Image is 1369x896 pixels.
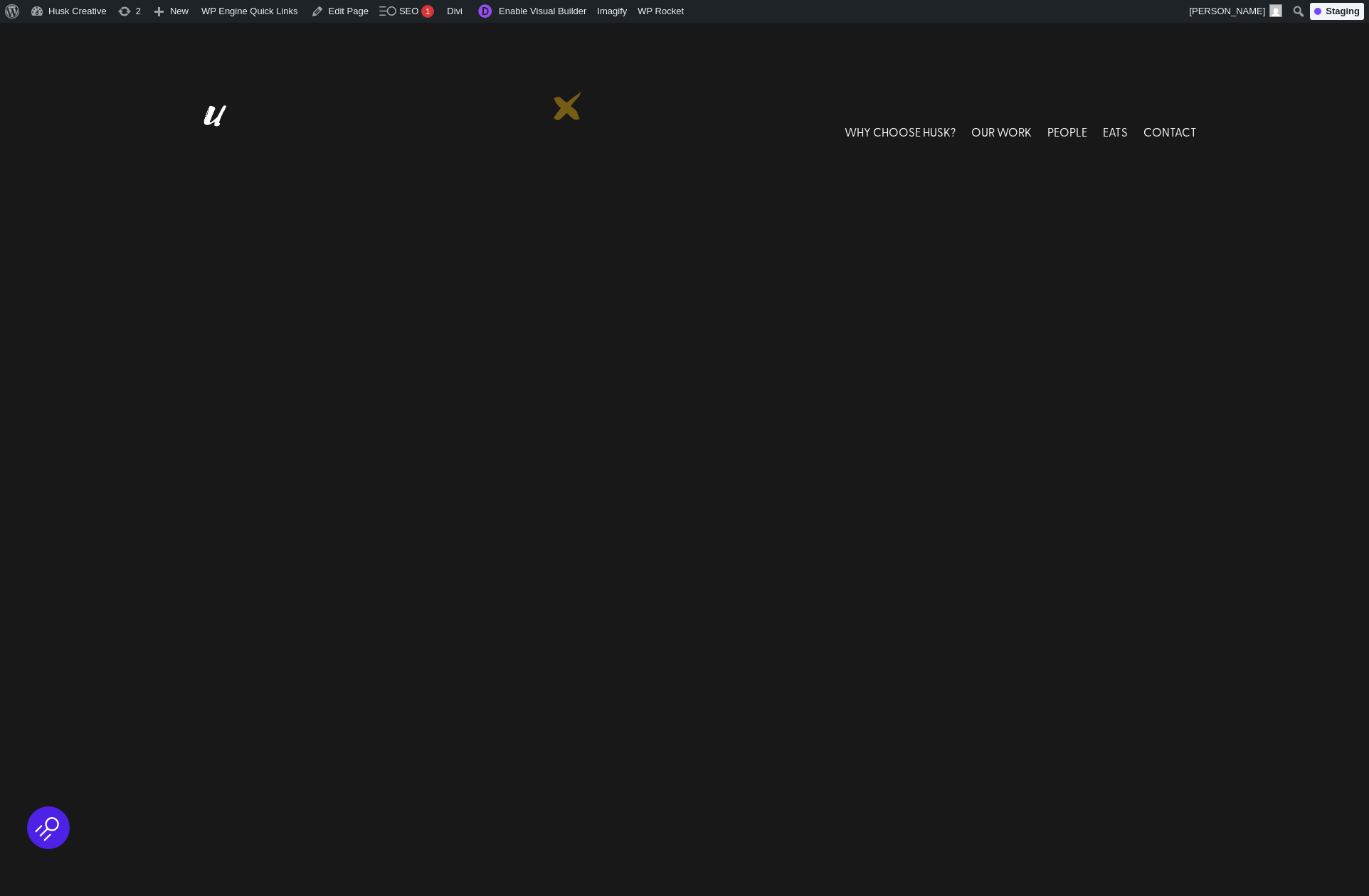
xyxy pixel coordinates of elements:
[1310,3,1364,20] div: Staging
[845,100,956,163] a: WHY CHOOSE HUSK?
[421,5,434,18] div: 1
[1143,100,1197,163] a: CONTACT
[971,100,1032,163] a: OUR WORK
[172,100,250,163] img: Husk logo
[1047,100,1087,163] a: PEOPLE
[1103,100,1128,163] a: EATS
[1189,6,1265,16] span: [PERSON_NAME]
